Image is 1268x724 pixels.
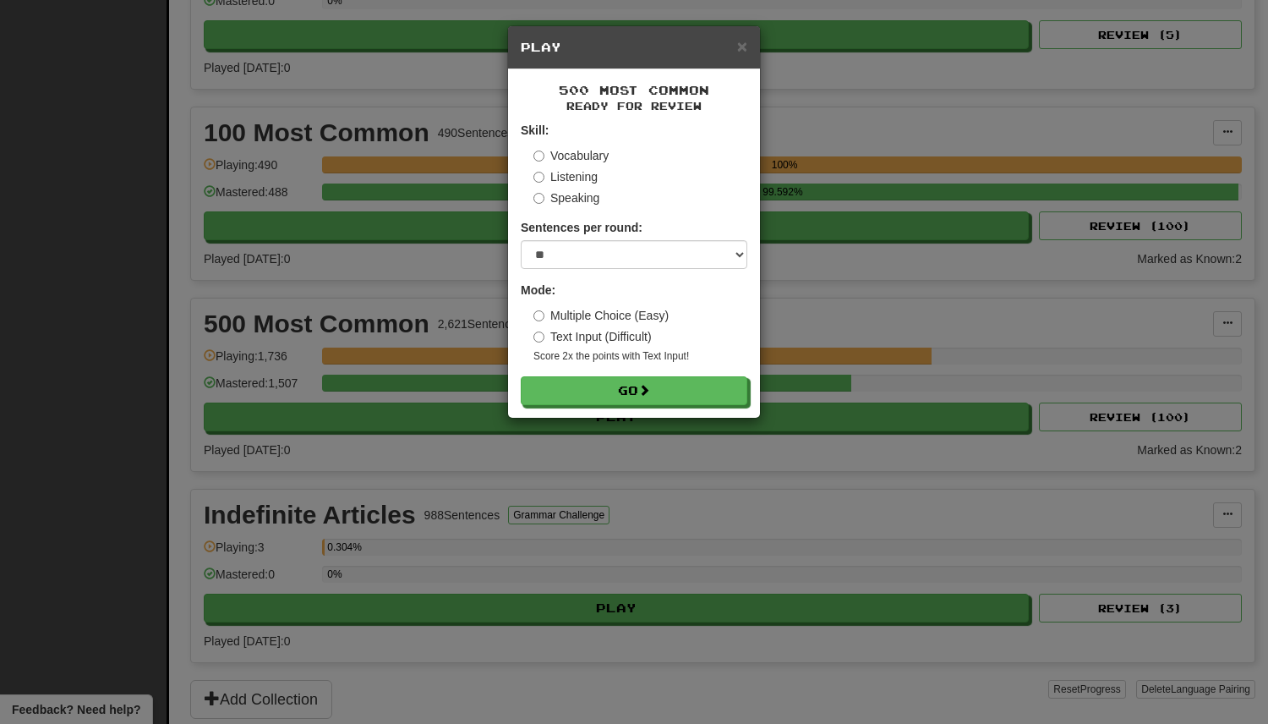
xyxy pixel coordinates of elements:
label: Listening [533,168,598,185]
small: Score 2x the points with Text Input ! [533,349,747,364]
button: Go [521,376,747,405]
small: Ready for Review [521,99,747,113]
button: Close [737,37,747,55]
input: Multiple Choice (Easy) [533,310,544,321]
input: Speaking [533,193,544,204]
label: Text Input (Difficult) [533,328,652,345]
input: Text Input (Difficult) [533,332,544,343]
label: Sentences per round: [521,219,642,236]
span: × [737,36,747,56]
input: Vocabulary [533,151,544,162]
label: Vocabulary [533,147,609,164]
input: Listening [533,172,544,183]
label: Speaking [533,189,599,206]
strong: Skill: [521,123,549,137]
span: 500 Most Common [559,83,709,97]
h5: Play [521,39,747,56]
label: Multiple Choice (Easy) [533,307,669,324]
strong: Mode: [521,283,555,297]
